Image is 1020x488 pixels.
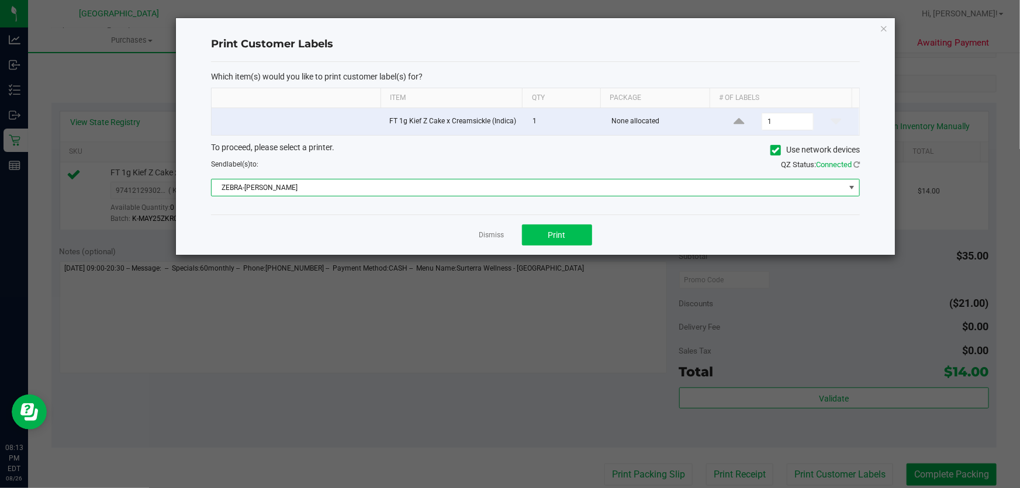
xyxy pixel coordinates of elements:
[211,37,860,52] h4: Print Customer Labels
[479,230,504,240] a: Dismiss
[211,160,258,168] span: Send to:
[781,160,860,169] span: QZ Status:
[227,160,250,168] span: label(s)
[381,88,523,108] th: Item
[600,88,710,108] th: Package
[770,144,860,156] label: Use network devices
[525,108,604,135] td: 1
[522,224,592,245] button: Print
[548,230,566,240] span: Print
[604,108,715,135] td: None allocated
[212,179,845,196] span: ZEBRA-[PERSON_NAME]
[816,160,852,169] span: Connected
[12,394,47,430] iframe: Resource center
[710,88,852,108] th: # of labels
[522,88,600,108] th: Qty
[382,108,526,135] td: FT 1g Kief Z Cake x Creamsickle (Indica)
[211,71,860,82] p: Which item(s) would you like to print customer label(s) for?
[202,141,869,159] div: To proceed, please select a printer.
